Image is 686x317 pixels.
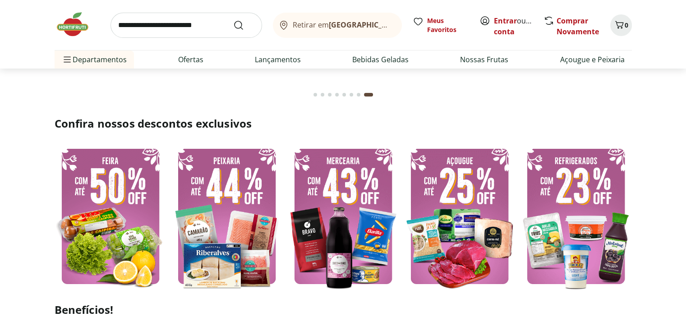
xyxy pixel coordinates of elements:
button: Retirar em[GEOGRAPHIC_DATA]/[GEOGRAPHIC_DATA] [273,13,402,38]
img: açougue [404,142,516,291]
button: Go to page 5 from fs-carousel [341,84,348,106]
span: 0 [625,21,628,29]
button: Go to page 1 from fs-carousel [312,84,319,106]
img: resfriados [520,142,632,291]
b: [GEOGRAPHIC_DATA]/[GEOGRAPHIC_DATA] [329,20,481,30]
button: Go to page 4 from fs-carousel [333,84,341,106]
input: search [110,13,262,38]
button: Menu [62,49,73,70]
img: Hortifruti [55,11,100,38]
h2: Benefícios! [55,303,632,316]
a: Açougue e Peixaria [560,54,624,65]
a: Lançamentos [255,54,301,65]
span: Retirar em [293,21,392,29]
span: Departamentos [62,49,127,70]
img: pescados [171,142,283,291]
a: Bebidas Geladas [352,54,409,65]
span: Meus Favoritos [427,16,469,34]
img: mercearia [287,142,399,291]
button: Current page from fs-carousel [362,84,375,106]
a: Comprar Novamente [557,16,599,37]
h2: Confira nossos descontos exclusivos [55,116,632,131]
a: Criar conta [494,16,543,37]
button: Go to page 2 from fs-carousel [319,84,326,106]
span: ou [494,15,534,37]
img: feira [55,142,166,291]
a: Entrar [494,16,517,26]
button: Go to page 3 from fs-carousel [326,84,333,106]
a: Nossas Frutas [460,54,508,65]
button: Go to page 7 from fs-carousel [355,84,362,106]
button: Go to page 6 from fs-carousel [348,84,355,106]
button: Submit Search [233,20,255,31]
a: Ofertas [178,54,203,65]
button: Carrinho [610,14,632,36]
a: Meus Favoritos [413,16,469,34]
